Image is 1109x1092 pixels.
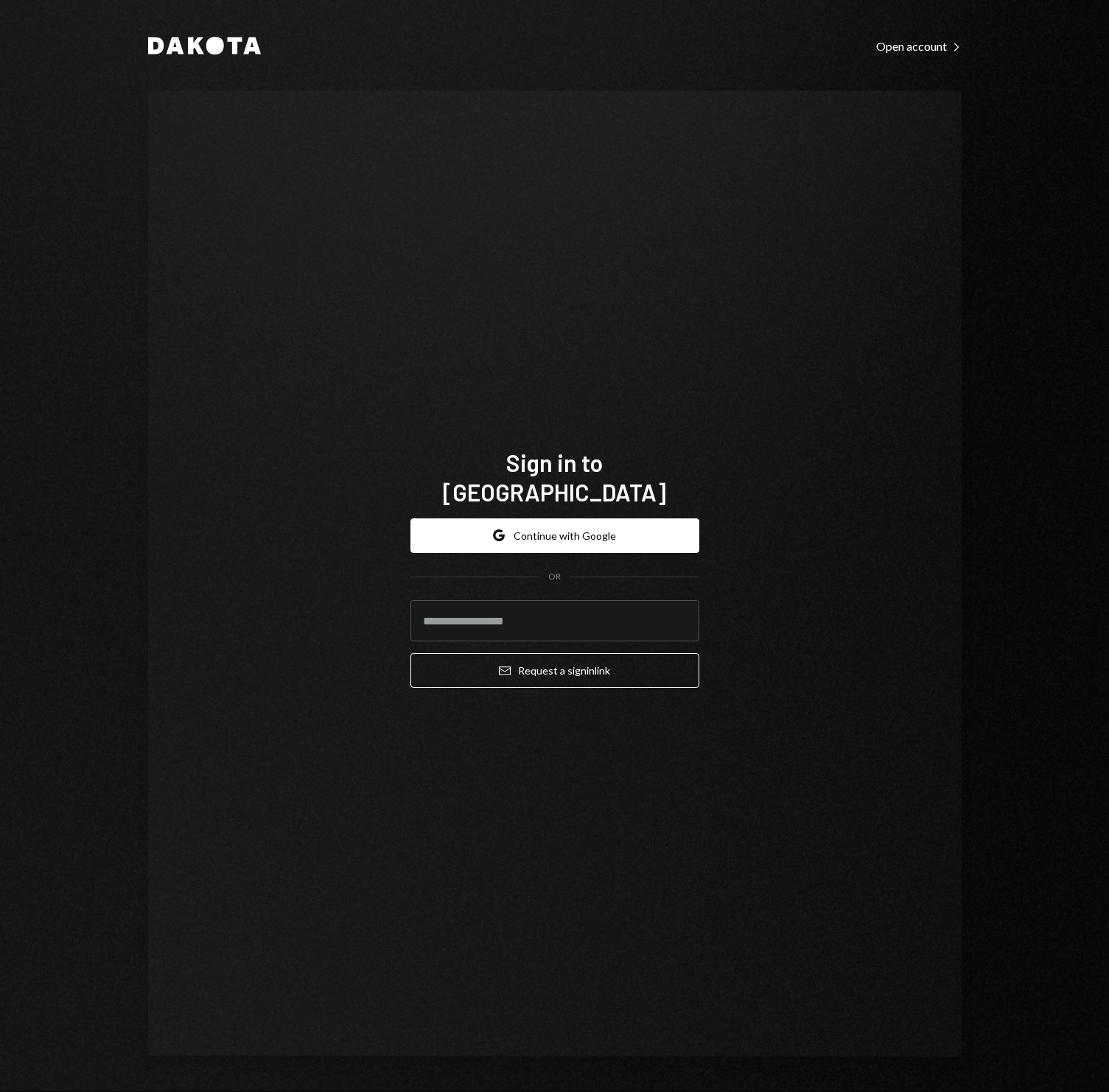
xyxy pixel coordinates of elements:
div: OR [548,571,561,583]
div: Open account [876,39,962,54]
h1: Sign in to [GEOGRAPHIC_DATA] [410,448,699,507]
button: Continue with Google [410,518,699,553]
a: Open account [876,38,962,54]
button: Request a signinlink [410,653,699,688]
